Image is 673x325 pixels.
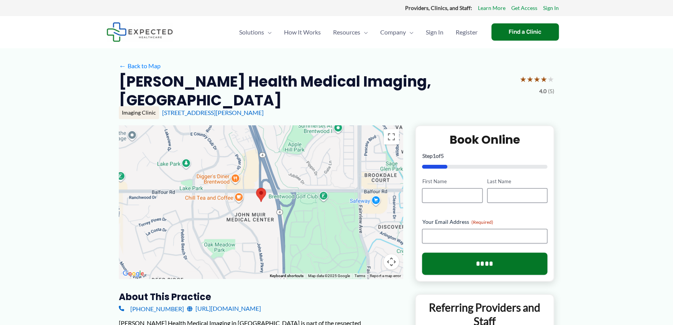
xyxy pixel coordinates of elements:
[187,303,261,314] a: [URL][DOMAIN_NAME]
[278,19,327,46] a: How It Works
[233,19,484,46] nav: Primary Site Navigation
[539,86,547,96] span: 4.0
[511,3,537,13] a: Get Access
[440,153,443,159] span: 5
[405,5,472,11] strong: Providers, Clinics, and Staff:
[380,19,406,46] span: Company
[119,106,159,119] div: Imaging Clinic
[543,3,559,13] a: Sign In
[119,291,403,303] h3: About this practice
[422,153,547,159] p: Step of
[121,269,146,279] img: Google
[456,19,478,46] span: Register
[119,60,161,72] a: ←Back to Map
[119,72,514,110] h2: [PERSON_NAME] Health Medical Imaging, [GEOGRAPHIC_DATA]
[233,19,278,46] a: SolutionsMenu Toggle
[406,19,414,46] span: Menu Toggle
[360,19,368,46] span: Menu Toggle
[355,274,365,278] a: Terms (opens in new tab)
[270,273,304,279] button: Keyboard shortcuts
[533,72,540,86] span: ★
[264,19,272,46] span: Menu Toggle
[162,109,264,116] a: [STREET_ADDRESS][PERSON_NAME]
[420,19,450,46] a: Sign In
[426,19,443,46] span: Sign In
[422,132,547,147] h2: Book Online
[540,72,547,86] span: ★
[547,72,554,86] span: ★
[327,19,374,46] a: ResourcesMenu Toggle
[308,274,350,278] span: Map data ©2025 Google
[548,86,554,96] span: (5)
[422,218,547,226] label: Your Email Address
[374,19,420,46] a: CompanyMenu Toggle
[107,22,173,42] img: Expected Healthcare Logo - side, dark font, small
[121,269,146,279] a: Open this area in Google Maps (opens a new window)
[491,23,559,41] a: Find a Clinic
[239,19,264,46] span: Solutions
[384,129,399,144] button: Toggle fullscreen view
[478,3,506,13] a: Learn More
[284,19,321,46] span: How It Works
[119,303,184,314] a: [PHONE_NUMBER]
[384,254,399,269] button: Map camera controls
[450,19,484,46] a: Register
[527,72,533,86] span: ★
[432,153,435,159] span: 1
[520,72,527,86] span: ★
[119,62,126,69] span: ←
[333,19,360,46] span: Resources
[487,178,547,185] label: Last Name
[370,274,401,278] a: Report a map error
[422,178,482,185] label: First Name
[471,219,493,225] span: (Required)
